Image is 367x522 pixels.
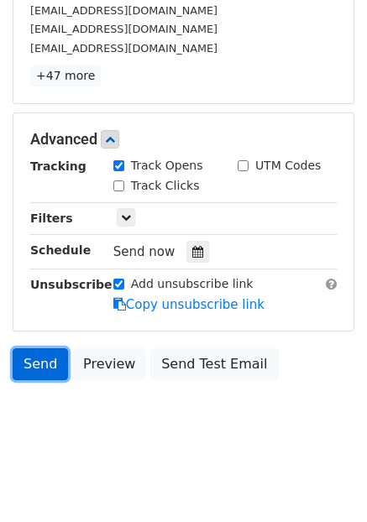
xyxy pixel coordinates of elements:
[30,211,73,225] strong: Filters
[30,65,101,86] a: +47 more
[30,243,91,257] strong: Schedule
[30,23,218,35] small: [EMAIL_ADDRESS][DOMAIN_NAME]
[30,42,218,55] small: [EMAIL_ADDRESS][DOMAIN_NAME]
[30,278,113,291] strong: Unsubscribe
[113,244,176,259] span: Send now
[283,441,367,522] iframe: Chat Widget
[30,4,218,17] small: [EMAIL_ADDRESS][DOMAIN_NAME]
[131,177,200,195] label: Track Clicks
[30,159,87,173] strong: Tracking
[13,348,68,380] a: Send
[72,348,146,380] a: Preview
[113,297,265,312] a: Copy unsubscribe link
[30,130,337,149] h5: Advanced
[131,275,254,293] label: Add unsubscribe link
[150,348,278,380] a: Send Test Email
[131,157,203,175] label: Track Opens
[255,157,321,175] label: UTM Codes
